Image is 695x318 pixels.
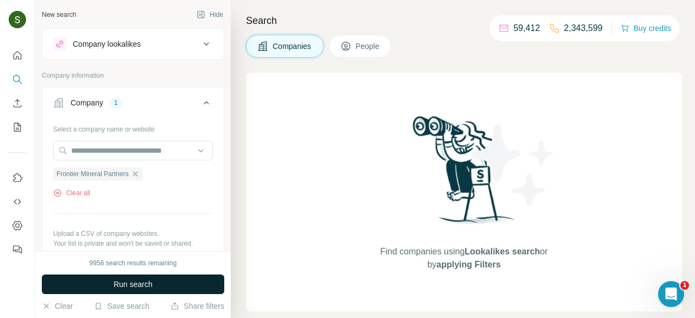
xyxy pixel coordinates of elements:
button: Feedback [9,240,26,259]
iframe: Intercom live chat [658,281,684,307]
p: 59,412 [514,22,540,35]
span: Frontier Mineral Partners [56,169,129,179]
img: Surfe Illustration - Stars [464,116,562,214]
button: Hide [189,7,231,23]
div: Select a company name or website [53,120,213,134]
span: Lookalikes search [465,247,540,256]
div: Company [71,97,103,108]
img: Avatar [9,11,26,28]
div: 1 [110,98,122,108]
p: Company information [42,71,224,80]
button: Quick start [9,46,26,65]
span: Companies [273,41,312,52]
button: Clear all [53,188,90,198]
button: Share filters [170,301,224,311]
button: Clear [42,301,73,311]
img: Surfe Illustration - Woman searching with binoculars [408,113,521,234]
button: Save search [94,301,149,311]
button: Buy credits [621,21,671,36]
button: Run search [42,275,224,294]
span: 1 [680,281,689,290]
p: 2,343,599 [564,22,603,35]
h4: Search [246,13,682,28]
button: Dashboard [9,216,26,235]
div: New search [42,10,76,20]
p: Your list is private and won't be saved or shared. [53,239,213,248]
button: My lists [9,117,26,137]
span: applying Filters [437,260,501,269]
button: Search [9,70,26,89]
button: Use Surfe on LinkedIn [9,168,26,188]
p: Upload a CSV of company websites. [53,229,213,239]
button: Company1 [42,90,224,120]
span: Run search [113,279,153,290]
div: 9958 search results remaining [90,258,177,268]
div: Company lookalikes [73,39,141,49]
button: Enrich CSV [9,93,26,113]
button: Company lookalikes [42,31,224,57]
span: Find companies using or by [377,245,551,271]
span: People [356,41,381,52]
button: Use Surfe API [9,192,26,211]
